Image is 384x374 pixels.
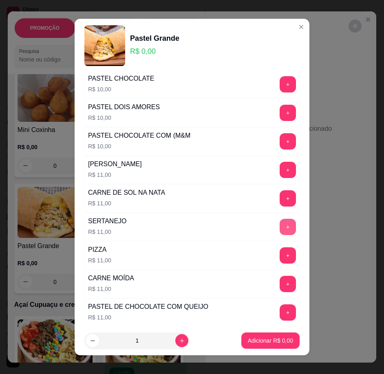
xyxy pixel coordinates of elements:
p: R$ 11,00 [88,228,127,236]
p: R$ 10,00 [88,142,190,150]
div: CARNE DE SOL NA NATA [88,188,165,198]
button: add [280,76,296,92]
button: add [280,190,296,207]
button: add [280,304,296,321]
div: PASTEL DE CHOCOLATE COM QUEIJO [88,302,208,312]
button: increase-product-quantity [175,334,188,347]
div: PASTEL CHOCOLATE [88,74,154,84]
img: product-image [84,25,125,66]
button: add [280,133,296,150]
p: R$ 0,00 [130,46,179,57]
div: PIZZA [88,245,111,255]
div: PASTEL CHOCOLATE COM (M&M [88,131,190,141]
button: add [280,162,296,178]
div: CARNE MOÍDA [88,273,134,283]
p: R$ 11,00 [88,256,111,264]
button: Adicionar R$ 0,00 [241,332,300,349]
button: Close [295,20,308,33]
div: Pastel Grande [130,33,179,44]
p: R$ 10,00 [88,85,154,93]
p: R$ 10,00 [88,114,160,122]
div: SERTANEJO [88,216,127,226]
button: decrease-product-quantity [86,334,99,347]
div: PASTEL DOIS AMORES [88,102,160,112]
p: R$ 11,00 [88,313,208,321]
p: Adicionar R$ 0,00 [248,337,293,345]
p: R$ 11,00 [88,171,142,179]
button: add [280,276,296,292]
button: add [280,247,296,264]
button: add [280,105,296,121]
button: add [280,219,296,235]
p: R$ 11,00 [88,199,165,207]
div: [PERSON_NAME] [88,159,142,169]
p: R$ 11,00 [88,285,134,293]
